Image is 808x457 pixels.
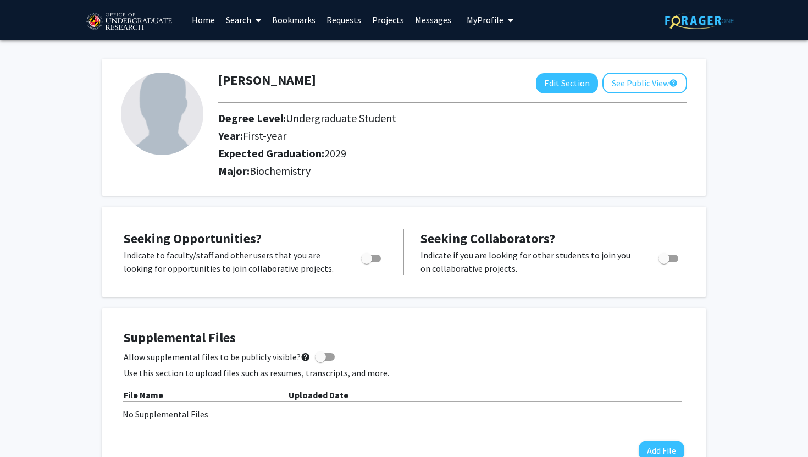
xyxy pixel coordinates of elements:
h2: Year: [218,129,626,142]
iframe: Chat [8,408,47,449]
button: Edit Section [536,73,598,93]
span: Undergraduate Student [286,111,396,125]
p: Indicate to faculty/staff and other users that you are looking for opportunities to join collabor... [124,249,340,275]
h2: Degree Level: [218,112,626,125]
img: University of Maryland Logo [82,8,175,36]
div: Toggle [357,249,387,265]
mat-icon: help [301,350,311,364]
img: ForagerOne Logo [665,12,734,29]
b: Uploaded Date [289,389,348,400]
div: No Supplemental Files [123,408,685,421]
span: My Profile [467,14,503,25]
a: Home [186,1,220,39]
span: Seeking Opportunities? [124,230,262,247]
span: Allow supplemental files to be publicly visible? [124,350,311,364]
h4: Supplemental Files [124,330,684,346]
p: Indicate if you are looking for other students to join you on collaborative projects. [420,249,638,275]
img: Profile Picture [121,73,203,155]
h2: Expected Graduation: [218,147,626,160]
a: Requests [321,1,367,39]
a: Search [220,1,267,39]
p: Use this section to upload files such as resumes, transcripts, and more. [124,366,684,379]
b: File Name [124,389,163,400]
button: See Public View [602,73,687,93]
span: First-year [243,129,286,142]
h1: [PERSON_NAME] [218,73,316,89]
span: Biochemistry [250,164,311,178]
span: 2029 [324,146,346,160]
h2: Major: [218,164,687,178]
span: Seeking Collaborators? [420,230,555,247]
a: Messages [409,1,457,39]
a: Projects [367,1,409,39]
div: Toggle [654,249,684,265]
a: Bookmarks [267,1,321,39]
mat-icon: help [669,76,678,90]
